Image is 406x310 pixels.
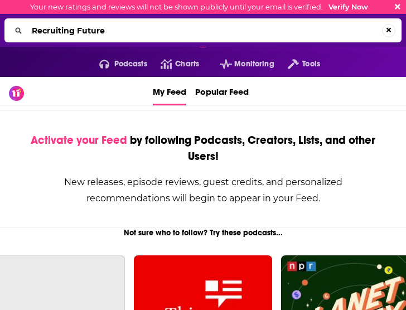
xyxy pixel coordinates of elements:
[195,79,249,104] span: Popular Feed
[328,3,368,11] a: Verify Now
[30,3,368,11] div: Your new ratings and reviews will not be shown publicly until your email is verified.
[27,22,382,40] input: Search...
[4,18,402,42] div: Search...
[274,55,320,73] button: open menu
[153,79,186,104] span: My Feed
[302,56,320,72] span: Tools
[175,56,199,72] span: Charts
[27,174,379,206] div: New releases, episode reviews, guest credits, and personalized recommendations will begin to appe...
[27,132,379,164] div: by following Podcasts, Creators, Lists, and other Users!
[147,55,199,73] a: Charts
[234,56,274,72] span: Monitoring
[114,56,147,72] span: Podcasts
[31,133,127,147] span: Activate your Feed
[86,55,147,73] button: open menu
[153,77,186,105] a: My Feed
[206,55,274,73] button: open menu
[195,77,249,105] a: Popular Feed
